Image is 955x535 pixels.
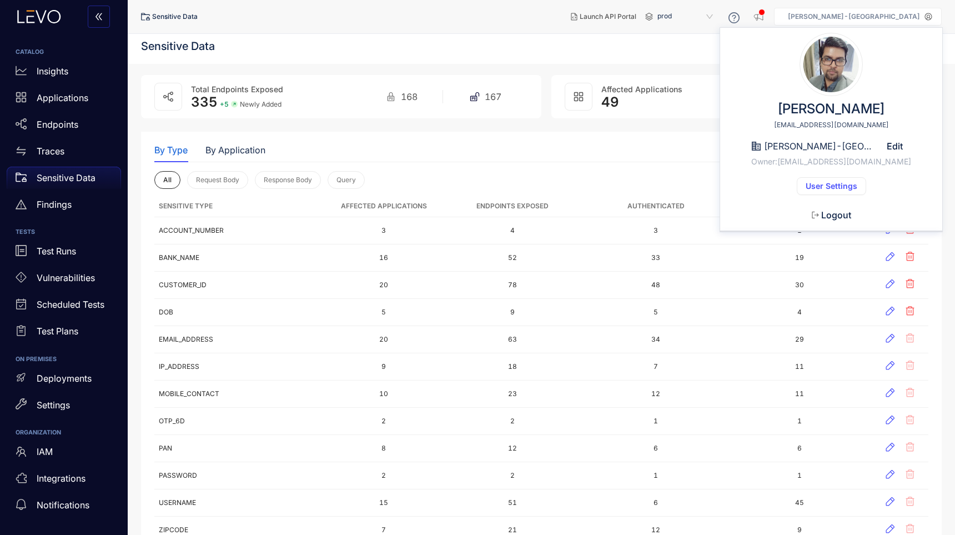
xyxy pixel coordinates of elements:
[601,84,682,94] span: Affected Applications
[7,394,121,421] a: Settings
[37,373,92,383] p: Deployments
[163,176,172,184] span: All
[326,462,441,489] td: 2
[728,408,871,435] td: 1
[584,381,727,408] td: 12
[326,408,441,435] td: 2
[601,94,619,110] span: 49
[326,326,441,353] td: 20
[16,49,112,56] h6: CATALOG
[154,353,326,381] td: IP_ADDRESS
[728,299,871,326] td: 4
[7,167,121,193] a: Sensitive Data
[584,217,727,244] td: 3
[328,171,365,189] button: Query
[255,171,321,189] button: Response Body
[154,272,326,299] td: CUSTOMER_ID
[584,435,727,462] td: 6
[326,196,441,217] th: Affected Applications
[728,272,871,299] td: 30
[797,177,866,195] button: User Settings
[37,500,89,510] p: Notifications
[7,367,121,394] a: Deployments
[485,92,501,102] span: 167
[584,299,727,326] td: 5
[657,8,715,26] span: prod
[16,199,27,210] span: warning
[326,435,441,462] td: 8
[187,171,248,189] button: Request Body
[191,94,218,110] span: 335
[264,176,312,184] span: Response Body
[441,462,584,489] td: 2
[240,101,282,108] span: Newly Added
[154,171,180,189] button: All
[7,267,121,294] a: Vulnerabilities
[16,356,112,363] h6: ON PREMISES
[441,435,584,462] td: 12
[7,87,121,113] a: Applications
[205,145,265,155] div: By Application
[441,381,584,408] td: 23
[326,217,441,244] td: 3
[728,244,871,272] td: 19
[16,146,27,157] span: swap
[728,381,871,408] td: 11
[326,489,441,517] td: 15
[580,13,636,21] span: Launch API Portal
[584,353,727,381] td: 7
[584,272,727,299] td: 48
[37,473,86,483] p: Integrations
[441,353,584,381] td: 18
[7,494,121,521] a: Notifications
[191,84,283,94] span: Total Endpoints Exposed
[37,93,88,103] p: Applications
[441,244,584,272] td: 52
[774,121,889,129] span: [EMAIL_ADDRESS][DOMAIN_NAME]
[16,229,112,236] h6: TESTS
[220,101,229,108] span: + 5
[154,408,326,435] td: OTP_6D
[728,353,871,381] td: 11
[154,196,326,217] th: Sensitive Type
[326,353,441,381] td: 9
[584,408,727,435] td: 1
[154,145,188,155] div: By Type
[326,299,441,326] td: 5
[728,326,871,353] td: 29
[441,272,584,299] td: 78
[584,196,727,217] th: Authenticated
[728,462,871,489] td: 1
[7,60,121,87] a: Insights
[154,381,326,408] td: MOBILE_CONTACT
[7,140,121,167] a: Traces
[878,137,912,155] button: Edit
[154,489,326,517] td: USERNAME
[37,199,72,209] p: Findings
[728,489,871,517] td: 45
[803,206,860,224] button: Logout
[16,446,27,457] span: team
[88,6,110,28] button: double-left
[37,299,104,309] p: Scheduled Tests
[584,244,727,272] td: 33
[803,37,859,92] img: Aditya Sharma profile
[336,176,356,184] span: Query
[7,321,121,347] a: Test Plans
[326,381,441,408] td: 10
[326,272,441,299] td: 20
[7,441,121,467] a: IAM
[821,210,851,220] span: Logout
[887,141,903,151] span: Edit
[441,408,584,435] td: 2
[326,244,441,272] td: 16
[196,176,239,184] span: Request Body
[37,326,78,336] p: Test Plans
[7,193,121,220] a: Findings
[154,326,326,353] td: EMAIL_ADDRESS
[154,435,326,462] td: PAN
[141,39,215,53] h4: Sensitive Data
[751,157,911,166] span: Owner: [EMAIL_ADDRESS][DOMAIN_NAME]
[152,13,198,21] span: Sensitive Data
[37,66,68,76] p: Insights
